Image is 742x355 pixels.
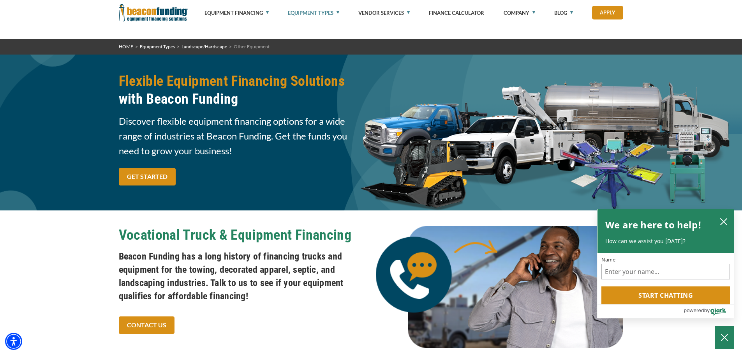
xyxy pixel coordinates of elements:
h2: Vocational Truck & Equipment Financing [119,226,367,244]
button: Close Chatbox [715,326,734,349]
label: Name [601,257,730,262]
span: with Beacon Funding [119,90,367,108]
a: GET STARTED [119,168,176,185]
span: Other Equipment [234,44,270,49]
span: by [704,306,710,315]
a: CONTACT US [119,316,174,334]
a: Apply [592,6,623,19]
a: Equipment Types [140,44,175,49]
p: How can we assist you [DATE]? [605,237,726,245]
button: close chatbox [717,216,730,227]
button: Start chatting [601,286,730,304]
span: Discover flexible equipment financing options for a wide range of industries at Beacon Funding. G... [119,114,367,158]
span: powered [684,306,704,315]
h2: Flexible Equipment Financing Solutions [119,72,367,108]
h4: Beacon Funding has a long history of financing trucks and equipment for the towing, decorated app... [119,250,367,303]
a: Landscape/Hardscape [182,44,227,49]
a: Powered by Olark [684,305,734,318]
input: Name [601,264,730,279]
div: Accessibility Menu [5,333,22,350]
a: HOME [119,44,133,49]
div: olark chatbox [597,209,734,319]
a: Man on phone [376,283,624,290]
h2: We are here to help! [605,217,701,233]
img: Man on phone [376,226,624,348]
